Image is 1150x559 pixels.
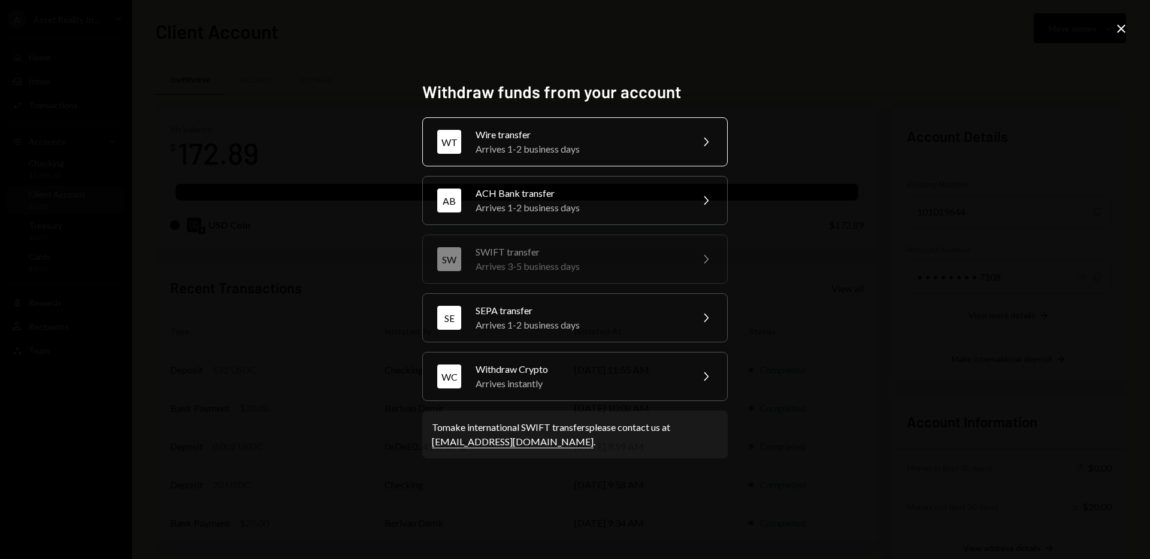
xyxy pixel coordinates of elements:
div: ACH Bank transfer [476,186,684,200]
button: WCWithdraw CryptoArrives instantly [422,352,728,401]
div: Arrives 1-2 business days [476,200,684,215]
div: SWIFT transfer [476,245,684,259]
div: WT [437,130,461,154]
button: SWSWIFT transferArrives 3-5 business days [422,235,728,284]
div: Arrives 1-2 business days [476,142,684,156]
div: Arrives 3-5 business days [476,259,684,274]
div: SW [437,247,461,271]
div: WC [437,364,461,388]
button: WTWire transferArrives 1-2 business days [422,117,728,166]
div: SE [437,306,461,330]
div: Withdraw Crypto [476,362,684,376]
button: ABACH Bank transferArrives 1-2 business days [422,176,728,225]
div: To make international SWIFT transfers please contact us at . [432,420,718,449]
div: AB [437,189,461,212]
h2: Withdraw funds from your account [422,80,728,104]
div: SEPA transfer [476,303,684,318]
button: SESEPA transferArrives 1-2 business days [422,293,728,342]
div: Arrives instantly [476,376,684,391]
a: [EMAIL_ADDRESS][DOMAIN_NAME] [432,436,594,448]
div: Arrives 1-2 business days [476,318,684,332]
div: Wire transfer [476,127,684,142]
